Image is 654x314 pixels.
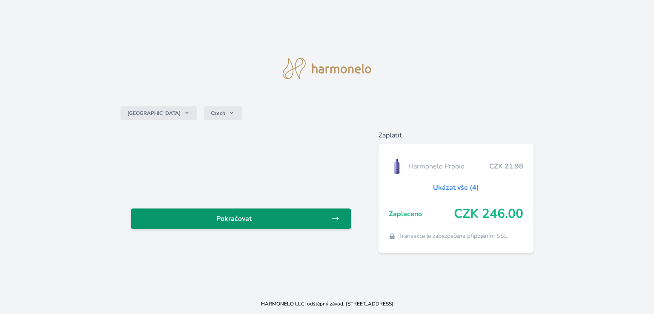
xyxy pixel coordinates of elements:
[127,110,181,117] span: [GEOGRAPHIC_DATA]
[131,208,351,229] a: Pokračovat
[120,106,197,120] button: [GEOGRAPHIC_DATA]
[389,209,454,219] span: Zaplaceno
[138,214,331,224] span: Pokračovat
[379,130,534,140] h6: Zaplatit
[204,106,242,120] button: Czech
[283,58,371,79] img: logo.svg
[408,161,489,171] span: Harmonelo Probio
[489,161,523,171] span: CZK 21.98
[433,183,479,193] a: Ukázat vše (4)
[389,156,405,177] img: CLEAN_PROBIO_se_stinem_x-lo.jpg
[211,110,225,117] span: Czech
[399,232,508,240] span: Transakce je zabezpečena připojením SSL
[454,206,523,222] span: CZK 246.00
